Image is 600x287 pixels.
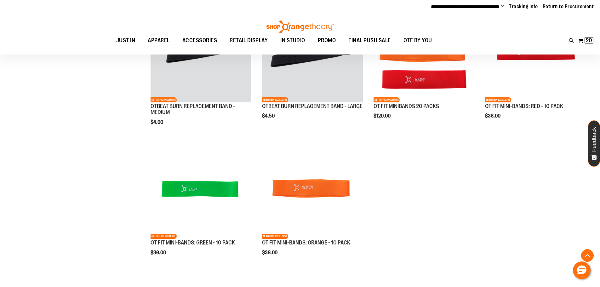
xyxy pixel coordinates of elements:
[397,33,438,48] a: OTF BY YOU
[151,119,164,125] span: $4.00
[348,33,391,48] span: FINAL PUSH SALE
[151,138,251,240] a: Product image for OT FIT MINI-BANDS: GREEN - 10 PACKNETWORK EXCLUSIVE
[176,33,224,48] a: ACCESSORIES
[151,97,177,102] span: NETWORK EXCLUSIVE
[230,33,268,48] span: RETAIL DISPLAY
[318,33,336,48] span: PROMO
[509,3,538,10] a: Tracking Info
[151,103,235,116] a: OTBEAT BURN REPLACEMENT BAND - MEDIUM
[374,103,439,109] a: OT FIT MINIBANDS 20 PACKS
[262,97,288,102] span: NETWORK EXCLUSIVE
[223,33,274,48] a: RETAIL DISPLAY
[110,33,142,48] a: JUST IN
[403,33,432,48] span: OTF BY YOU
[280,33,305,48] span: IN STUDIO
[374,97,400,102] span: NETWORK EXCLUSIVE
[262,239,350,246] a: OT FIT MINI-BANDS: ORANGE - 10 PACK
[116,33,135,48] span: JUST IN
[485,103,563,109] a: OT FIT MINI-BANDS: RED - 10 PACK
[485,113,501,119] span: $36.00
[573,261,591,279] button: Hello, have a question? Let’s chat.
[262,138,363,240] a: Product image for OT FIT MINI-BANDS: ORANGE - 10 PACKNETWORK EXCLUSIVE
[342,33,397,48] a: FINAL PUSH SALE
[148,33,170,48] span: APPAREL
[543,3,594,10] a: Return to Procurement
[259,135,366,272] div: product
[311,33,342,48] a: PROMO
[374,113,391,119] span: $120.00
[182,33,217,48] span: ACCESSORIES
[147,135,254,272] div: product
[274,33,311,48] a: IN STUDIO
[266,20,335,34] img: Shop Orangetheory
[262,234,288,239] span: NETWORK EXCLUSIVE
[262,113,276,119] span: $4.50
[586,37,592,43] span: 20
[141,33,176,48] a: APPAREL
[485,97,511,102] span: NETWORK EXCLUSIVE
[588,120,600,167] button: Feedback - Show survey
[151,138,251,239] img: Product image for OT FIT MINI-BANDS: GREEN - 10 PACK
[581,249,594,262] button: Back To Top
[262,250,278,255] span: $36.00
[501,3,504,10] button: Account menu
[262,138,363,239] img: Product image for OT FIT MINI-BANDS: ORANGE - 10 PACK
[151,250,167,255] span: $36.00
[262,103,363,109] a: OTBEAT BURN REPLACEMENT BAND - LARGE
[151,239,235,246] a: OT FIT MINI-BANDS: GREEN - 10 PACK
[591,127,597,152] span: Feedback
[151,234,177,239] span: NETWORK EXCLUSIVE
